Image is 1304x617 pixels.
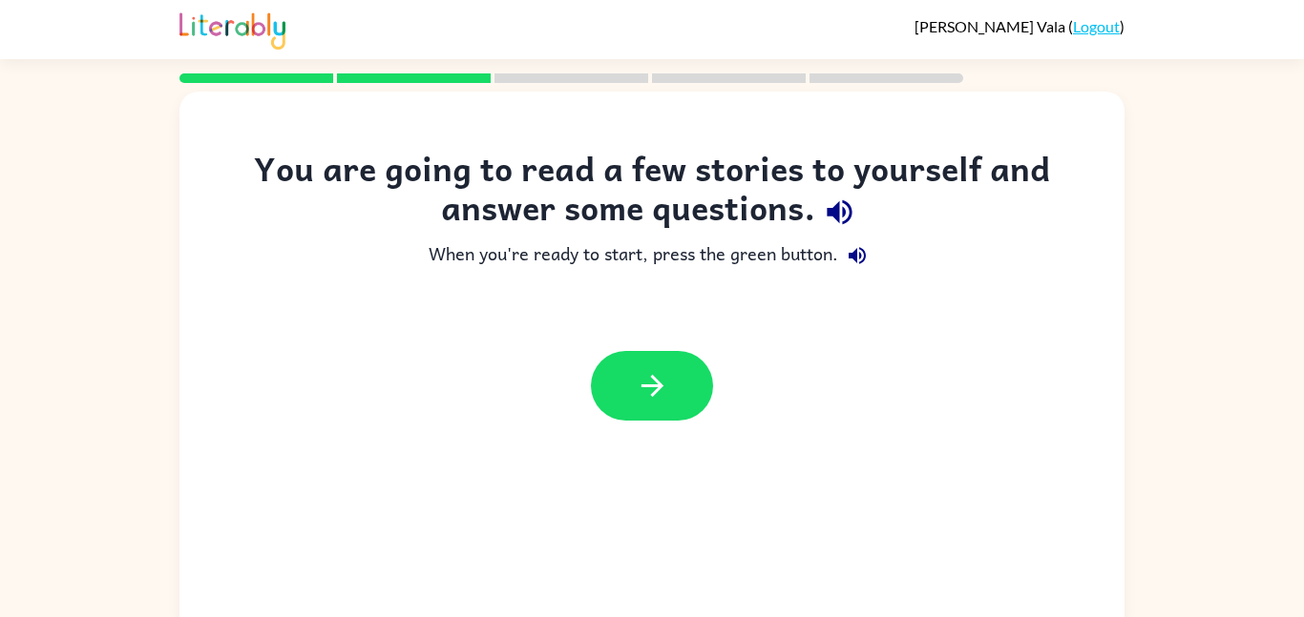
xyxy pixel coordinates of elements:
span: [PERSON_NAME] Vala [915,17,1068,35]
div: When you're ready to start, press the green button. [218,237,1086,275]
div: ( ) [915,17,1125,35]
a: Logout [1073,17,1120,35]
img: Literably [179,8,285,50]
div: You are going to read a few stories to yourself and answer some questions. [218,149,1086,237]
